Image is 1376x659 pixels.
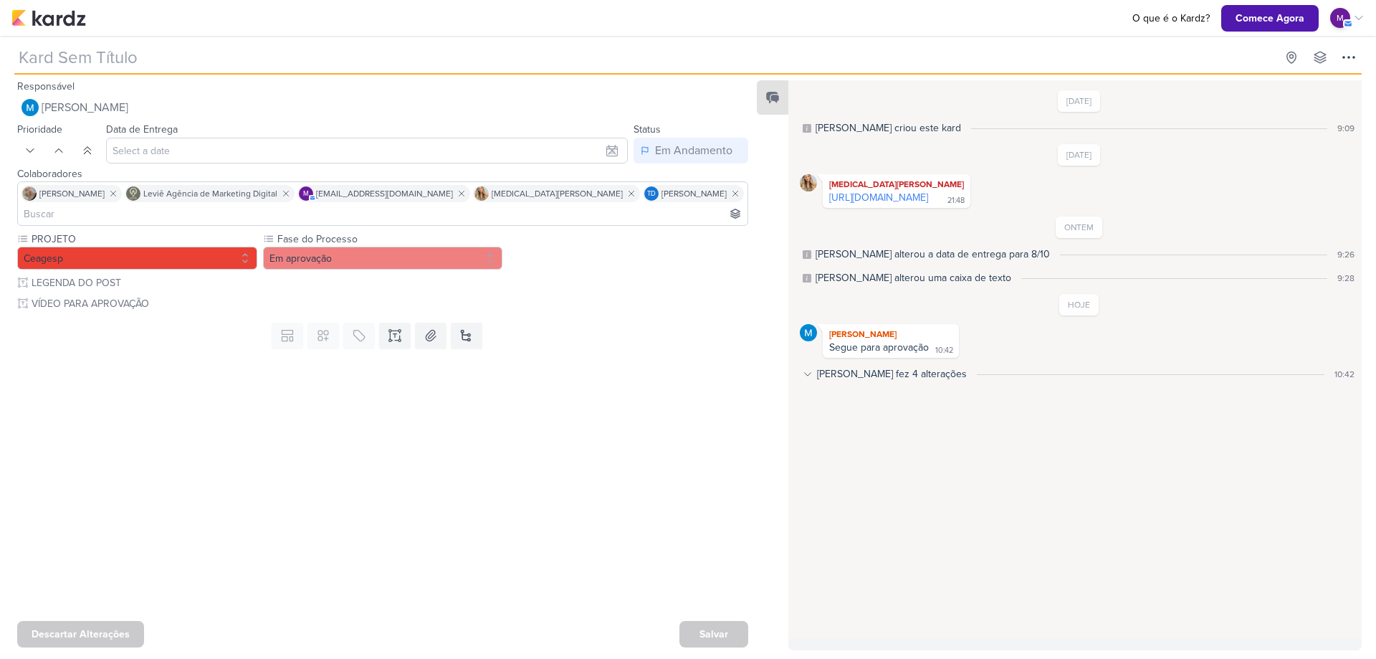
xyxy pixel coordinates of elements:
div: mlegnaioli@gmail.com [299,186,313,201]
div: Em Andamento [655,142,732,159]
div: 9:09 [1337,122,1354,135]
button: Em aprovação [263,247,503,270]
img: Yasmin Yumi [474,186,489,201]
label: Status [634,123,661,136]
label: Prioridade [17,123,62,136]
span: [PERSON_NAME] [661,187,727,200]
div: Thais de carvalho [644,186,659,201]
img: Yasmin Yumi [800,174,817,191]
div: [MEDICAL_DATA][PERSON_NAME] [826,177,967,191]
div: mlegnaioli@gmail.com [1330,8,1350,28]
a: O que é o Kardz? [1127,11,1215,26]
div: MARIANA alterou a data de entrega para 8/10 [816,247,1050,262]
span: [PERSON_NAME] [39,187,105,200]
div: Este log é visível à todos no kard [803,124,811,133]
div: 21:48 [947,195,965,207]
div: 9:28 [1337,272,1354,285]
div: 10:42 [935,345,953,356]
span: [MEDICAL_DATA][PERSON_NAME] [492,187,623,200]
div: MARIANA criou este kard [816,120,961,136]
p: Td [647,191,656,198]
div: Segue para aprovação [829,341,929,354]
div: Este log é visível à todos no kard [803,250,811,259]
span: Leviê Agência de Marketing Digital [143,187,277,200]
span: [EMAIL_ADDRESS][DOMAIN_NAME] [316,187,453,200]
img: MARIANA MIRANDA [800,324,817,341]
img: Leviê Agência de Marketing Digital [126,186,140,201]
div: [PERSON_NAME] fez 4 alterações [817,366,967,381]
input: Buscar [21,205,745,222]
input: Kard Sem Título [14,44,1276,70]
label: Fase do Processo [276,232,503,247]
img: MARIANA MIRANDA [21,99,39,116]
button: Ceagesp [17,247,257,270]
div: [PERSON_NAME] [826,327,956,341]
img: kardz.app [11,9,86,27]
input: Select a date [106,138,628,163]
div: 10:42 [1334,368,1354,381]
input: Texto sem título [29,296,748,311]
div: MARIANA alterou uma caixa de texto [816,270,1011,285]
div: 9:26 [1337,248,1354,261]
span: [PERSON_NAME] [42,99,128,116]
label: Responsável [17,80,75,93]
button: Em Andamento [634,138,748,163]
img: Sarah Violante [22,186,37,201]
div: Este log é visível à todos no kard [803,274,811,283]
a: [URL][DOMAIN_NAME] [829,191,928,204]
label: Data de Entrega [106,123,178,136]
button: [PERSON_NAME] [17,95,748,120]
label: PROJETO [30,232,257,247]
input: Texto sem título [29,275,748,290]
p: m [1337,11,1344,24]
button: Comece Agora [1221,5,1319,32]
p: m [303,191,309,198]
div: Colaboradores [17,166,748,181]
